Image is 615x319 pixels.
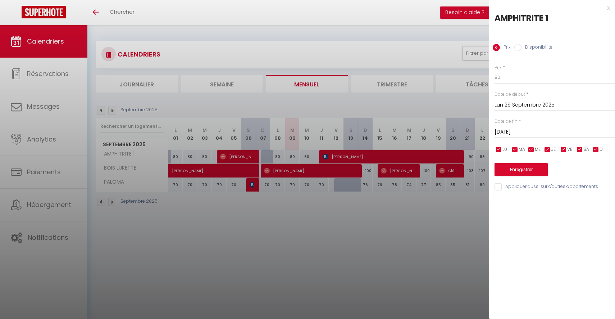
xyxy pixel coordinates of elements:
[567,146,572,153] span: VE
[495,12,610,24] div: AMPHITRITE 1
[521,44,552,52] label: Disponibilité
[495,64,502,71] label: Prix
[489,4,610,12] div: x
[519,146,525,153] span: MA
[535,146,541,153] span: ME
[583,146,589,153] span: SA
[495,91,525,98] label: Date de début
[6,3,27,24] button: Ouvrir le widget de chat LiveChat
[600,146,603,153] span: DI
[500,44,511,52] label: Prix
[495,118,518,125] label: Date de fin
[502,146,507,153] span: LU
[495,163,548,176] button: Enregistrer
[551,146,556,153] span: JE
